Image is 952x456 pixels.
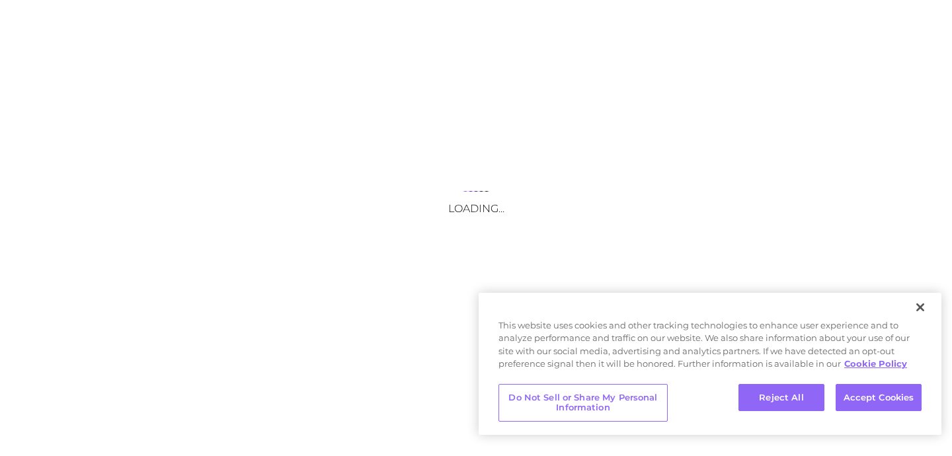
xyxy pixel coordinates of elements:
[498,384,668,422] button: Do Not Sell or Share My Personal Information, Opens the preference center dialog
[344,202,608,215] h3: Loading...
[844,358,907,369] a: More information about your privacy, opens in a new tab
[738,384,824,412] button: Reject All
[479,319,941,377] div: This website uses cookies and other tracking technologies to enhance user experience and to analy...
[479,293,941,435] div: Cookie banner
[906,293,935,322] button: Close
[479,293,941,435] div: Privacy
[836,384,922,412] button: Accept Cookies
